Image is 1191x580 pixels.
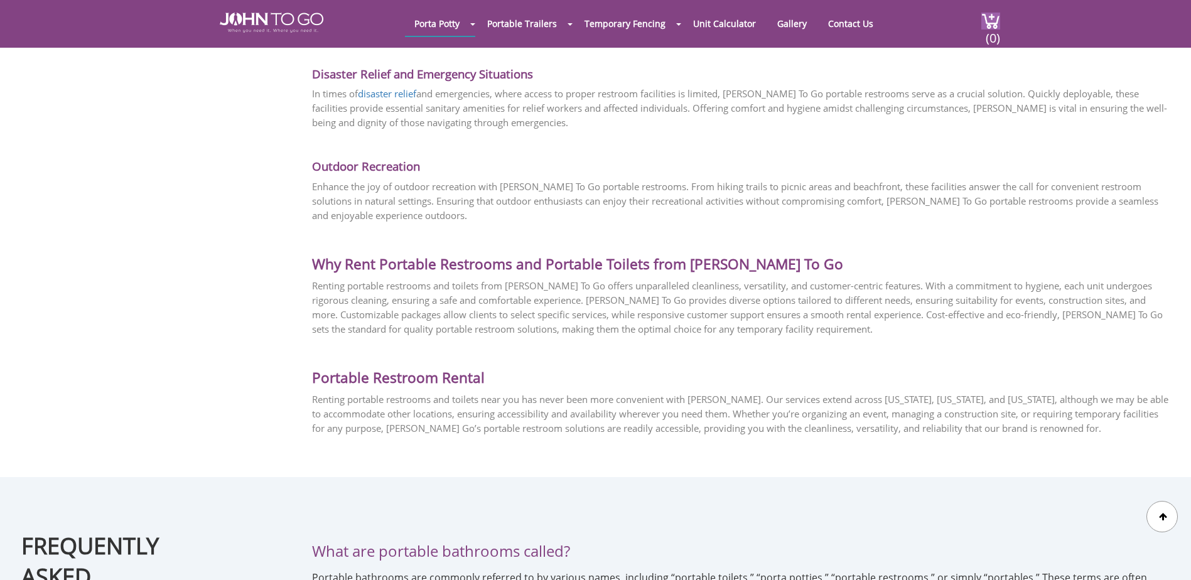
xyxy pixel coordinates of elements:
[985,19,1000,46] span: (0)
[312,158,420,174] strong: Outdoor Recreation
[312,235,1172,272] h2: Why Rent Portable Restrooms and Portable Toilets from [PERSON_NAME] To Go
[575,11,675,36] a: Temporary Fencing
[981,13,1000,30] img: cart a
[358,87,416,100] a: disaster relief
[312,66,533,82] strong: Disaster Relief and Emergency Situations
[312,537,1172,564] h3: What are portable bathrooms called?
[405,11,469,36] a: Porta Potty
[684,11,765,36] a: Unit Calculator
[312,87,1172,130] p: In times of and emergencies, where access to proper restroom facilities is limited, [PERSON_NAME]...
[312,279,1172,336] p: Renting portable restrooms and toilets from [PERSON_NAME] To Go offers unparalleled cleanliness, ...
[312,392,1172,436] p: Renting portable restrooms and toilets near you has never been more convenient with [PERSON_NAME]...
[819,11,883,36] a: Contact Us
[312,180,1172,223] p: Enhance the joy of outdoor recreation with [PERSON_NAME] To Go portable restrooms. From hiking tr...
[312,349,1172,386] h2: Portable Restroom Rental
[478,11,566,36] a: Portable Trailers
[768,11,816,36] a: Gallery
[220,13,323,33] img: JOHN to go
